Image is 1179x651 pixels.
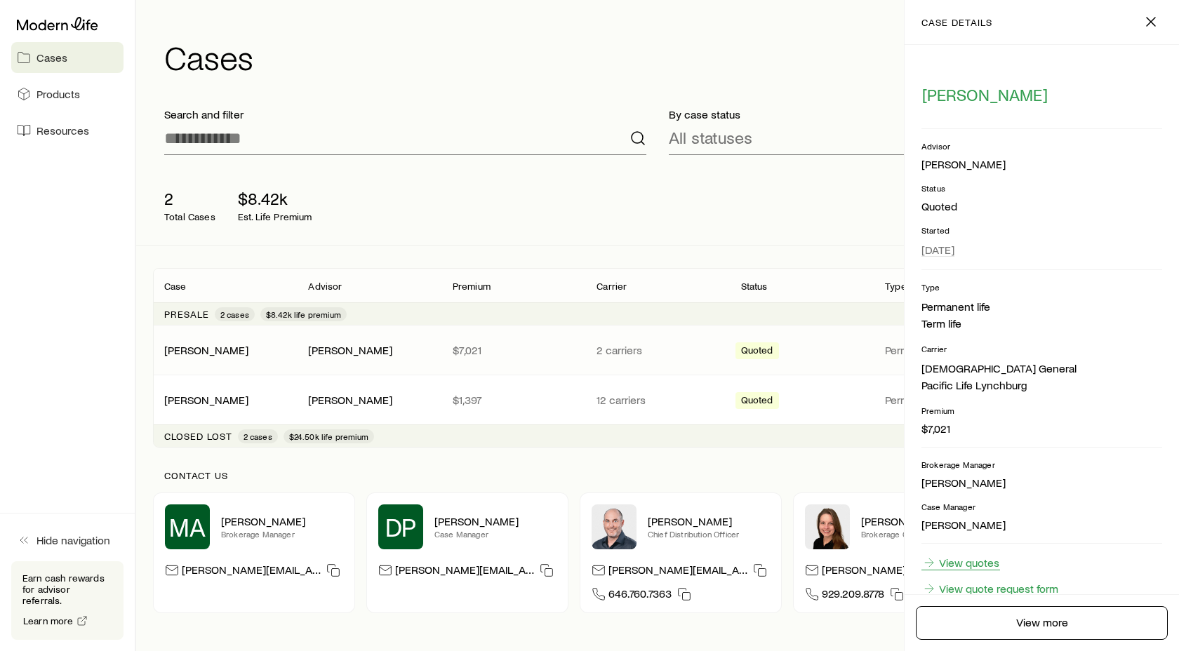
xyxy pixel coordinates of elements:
[453,281,491,292] p: Premium
[885,343,1006,357] p: Permanent life, Term life
[669,107,1151,121] p: By case status
[861,514,983,528] p: [PERSON_NAME]
[153,268,1162,448] div: Client cases
[822,563,961,582] p: [PERSON_NAME][EMAIL_ADDRESS][DOMAIN_NAME]
[921,518,1162,532] p: [PERSON_NAME]
[597,281,627,292] p: Carrier
[36,123,89,137] span: Resources
[11,115,124,146] a: Resources
[921,422,1162,436] p: $7,021
[289,431,368,442] span: $24.50k life premium
[648,514,770,528] p: [PERSON_NAME]
[885,281,907,292] p: Type
[164,40,1162,74] h1: Cases
[266,309,341,320] span: $8.42k life premium
[597,393,718,407] p: 12 carriers
[921,224,1162,236] p: Started
[434,528,557,539] p: Case Manager
[921,476,1162,490] p: [PERSON_NAME]
[23,616,74,626] span: Learn more
[11,525,124,556] button: Hide navigation
[597,343,718,357] p: 2 carriers
[885,393,1006,407] p: Permanent life
[182,563,321,582] p: [PERSON_NAME][EMAIL_ADDRESS][PERSON_NAME][DOMAIN_NAME]
[921,182,1162,194] p: Status
[921,281,1162,293] p: Type
[669,128,752,147] p: All statuses
[741,344,773,359] span: Quoted
[592,504,637,549] img: Dan Pierson
[921,581,1059,596] a: View quote request form
[921,343,1162,354] p: Carrier
[921,315,1162,332] li: Term life
[238,189,312,208] p: $8.42k
[221,528,343,539] p: Brokerage Manager
[921,243,954,257] span: [DATE]
[169,513,206,541] span: MA
[238,211,312,222] p: Est. Life Premium
[164,309,209,320] p: Presale
[36,51,67,65] span: Cases
[220,309,249,320] span: 2 cases
[921,140,1162,152] p: Advisor
[221,514,343,528] p: [PERSON_NAME]
[36,533,110,547] span: Hide navigation
[608,563,747,582] p: [PERSON_NAME][EMAIL_ADDRESS][DOMAIN_NAME]
[921,298,1162,315] li: Permanent life
[921,459,1162,470] p: Brokerage Manager
[164,343,248,358] div: [PERSON_NAME]
[385,513,417,541] span: DP
[921,360,1162,377] li: [DEMOGRAPHIC_DATA] General
[164,393,248,408] div: [PERSON_NAME]
[921,84,1048,106] button: [PERSON_NAME]
[164,189,215,208] p: 2
[916,606,1168,640] a: View more
[741,394,773,409] span: Quoted
[921,555,1000,570] a: View quotes
[921,199,1162,213] p: Quoted
[921,405,1162,416] p: Premium
[395,563,534,582] p: [PERSON_NAME][EMAIL_ADDRESS][DOMAIN_NAME]
[921,17,992,28] p: case details
[453,393,574,407] p: $1,397
[164,470,1151,481] p: Contact us
[822,586,884,605] span: 929.209.8778
[741,281,768,292] p: Status
[11,79,124,109] a: Products
[164,343,248,356] a: [PERSON_NAME]
[648,528,770,539] p: Chief Distribution Officer
[921,377,1162,394] li: Pacific Life Lynchburg
[608,586,672,605] span: 646.760.7363
[434,514,557,528] p: [PERSON_NAME]
[921,157,1006,172] div: [PERSON_NAME]
[36,87,80,101] span: Products
[308,393,392,408] div: [PERSON_NAME]
[11,42,124,73] a: Cases
[244,431,272,442] span: 2 cases
[11,561,124,640] div: Earn cash rewards for advisor referrals.Learn more
[164,393,248,406] a: [PERSON_NAME]
[308,281,342,292] p: Advisor
[164,107,646,121] p: Search and filter
[308,343,392,358] div: [PERSON_NAME]
[453,343,574,357] p: $7,021
[164,281,187,292] p: Case
[22,572,112,606] p: Earn cash rewards for advisor referrals.
[922,85,1048,105] span: [PERSON_NAME]
[861,528,983,539] p: Brokerage Operations
[921,501,1162,512] p: Case Manager
[164,431,232,442] p: Closed lost
[164,211,215,222] p: Total Cases
[805,504,850,549] img: Ellen Wall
